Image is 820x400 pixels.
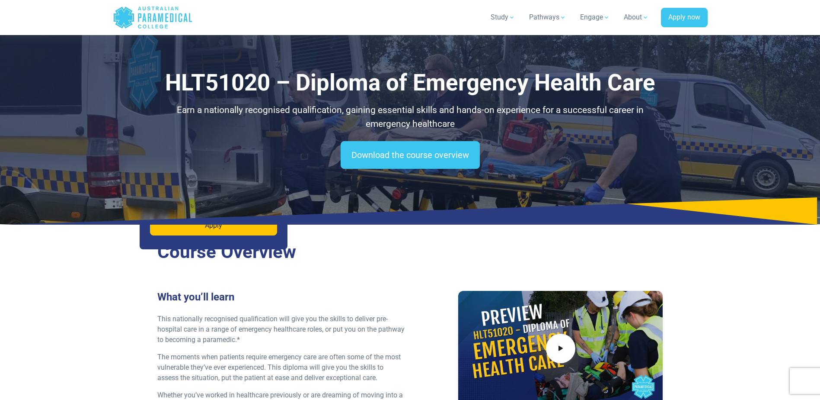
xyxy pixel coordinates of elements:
p: The moments when patients require emergency care are often some of the most vulnerable they’ve ev... [157,352,405,383]
p: Earn a nationally recognised qualification, gaining essential skills and hands-on experience for ... [157,103,663,131]
a: Engage [575,5,615,29]
h3: What you’ll learn [157,291,405,303]
a: Australian Paramedical College [113,3,193,32]
a: About [619,5,654,29]
p: This nationally recognised qualification will give you the skills to deliver pre-hospital care in... [157,314,405,345]
a: Pathways [524,5,571,29]
h2: Course Overview [157,241,663,263]
a: Study [485,5,520,29]
a: Apply now [661,8,708,28]
a: Download the course overview [341,141,480,169]
h1: HLT51020 – Diploma of Emergency Health Care [157,69,663,97]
